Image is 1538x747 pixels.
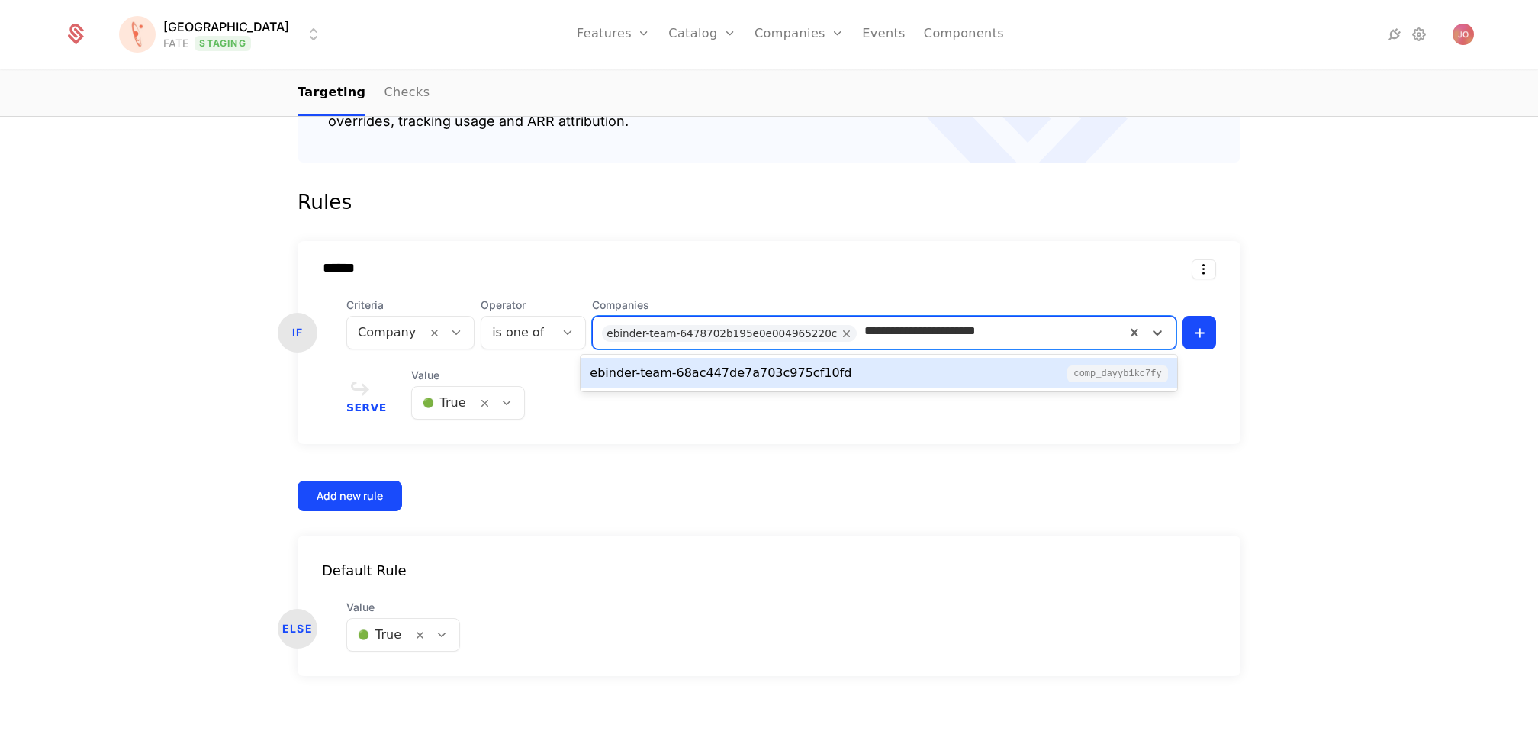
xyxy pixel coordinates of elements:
span: [GEOGRAPHIC_DATA] [163,18,289,36]
nav: Main [298,71,1240,116]
span: comp_dAyyB1Kc7FY [1067,365,1167,382]
div: ebinder-team-6478702b195e0e004965220c [607,325,837,342]
a: Targeting [298,71,365,116]
img: Florence [119,16,156,53]
div: ebinder-team-68ac447de7a703c975cf10fd [590,364,851,382]
img: Jelena Obradovic [1453,24,1474,45]
div: IF [278,313,317,353]
div: Default Rule [298,560,1240,581]
button: Select action [1192,259,1216,279]
button: Add new rule [298,481,402,511]
span: Companies [592,298,1176,313]
span: Criteria [346,298,475,313]
span: Value [346,600,460,615]
span: Value [411,368,525,383]
div: Rules [298,187,1240,217]
a: Integrations [1385,25,1404,43]
button: + [1182,316,1216,349]
a: Settings [1410,25,1428,43]
div: Add new rule [317,488,383,504]
span: Staging [195,36,250,51]
ul: Choose Sub Page [298,71,430,116]
button: Open user button [1453,24,1474,45]
button: Select environment [124,18,323,51]
span: Operator [481,298,586,313]
div: Remove ebinder-team-6478702b195e0e004965220c [837,325,857,342]
div: ELSE [278,609,317,649]
span: Serve [346,402,387,413]
div: FATE [163,36,188,51]
a: Checks [384,71,430,116]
